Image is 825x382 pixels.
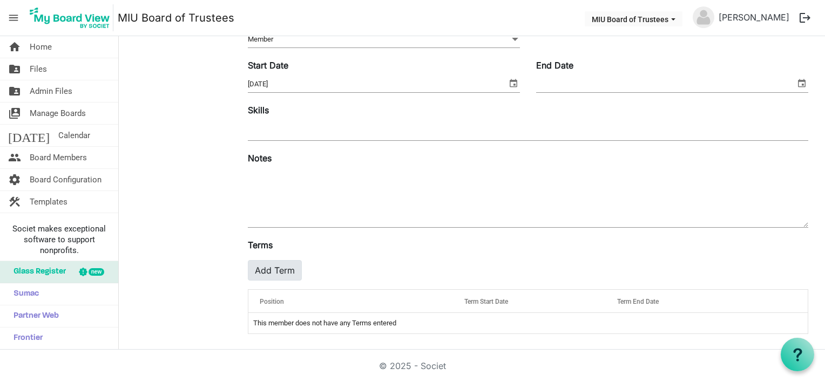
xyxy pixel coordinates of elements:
[248,260,302,281] button: Add Term
[26,4,113,31] img: My Board View Logo
[379,360,446,371] a: © 2025 - Societ
[8,80,21,102] span: folder_shared
[30,169,102,190] span: Board Configuration
[30,191,67,213] span: Templates
[617,298,659,305] span: Term End Date
[58,125,90,146] span: Calendar
[248,59,288,72] label: Start Date
[464,298,508,305] span: Term Start Date
[248,238,273,251] label: Terms
[8,305,59,327] span: Partner Web
[30,103,86,124] span: Manage Boards
[8,283,39,305] span: Sumac
[118,7,234,29] a: MIU Board of Trustees
[26,4,118,31] a: My Board View Logo
[794,6,816,29] button: logout
[8,103,21,124] span: switch_account
[30,58,47,80] span: Files
[89,268,104,276] div: new
[30,36,52,58] span: Home
[30,80,72,102] span: Admin Files
[260,298,284,305] span: Position
[536,59,573,72] label: End Date
[8,36,21,58] span: home
[3,8,24,28] span: menu
[507,76,520,90] span: select
[795,76,808,90] span: select
[8,191,21,213] span: construction
[8,58,21,80] span: folder_shared
[8,147,21,168] span: people
[693,6,714,28] img: no-profile-picture.svg
[8,261,66,283] span: Glass Register
[30,147,87,168] span: Board Members
[714,6,794,28] a: [PERSON_NAME]
[8,125,50,146] span: [DATE]
[248,152,272,165] label: Notes
[585,11,682,26] button: MIU Board of Trustees dropdownbutton
[5,223,113,256] span: Societ makes exceptional software to support nonprofits.
[248,104,269,117] label: Skills
[248,313,808,333] td: This member does not have any Terms entered
[8,328,43,349] span: Frontier
[8,169,21,190] span: settings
